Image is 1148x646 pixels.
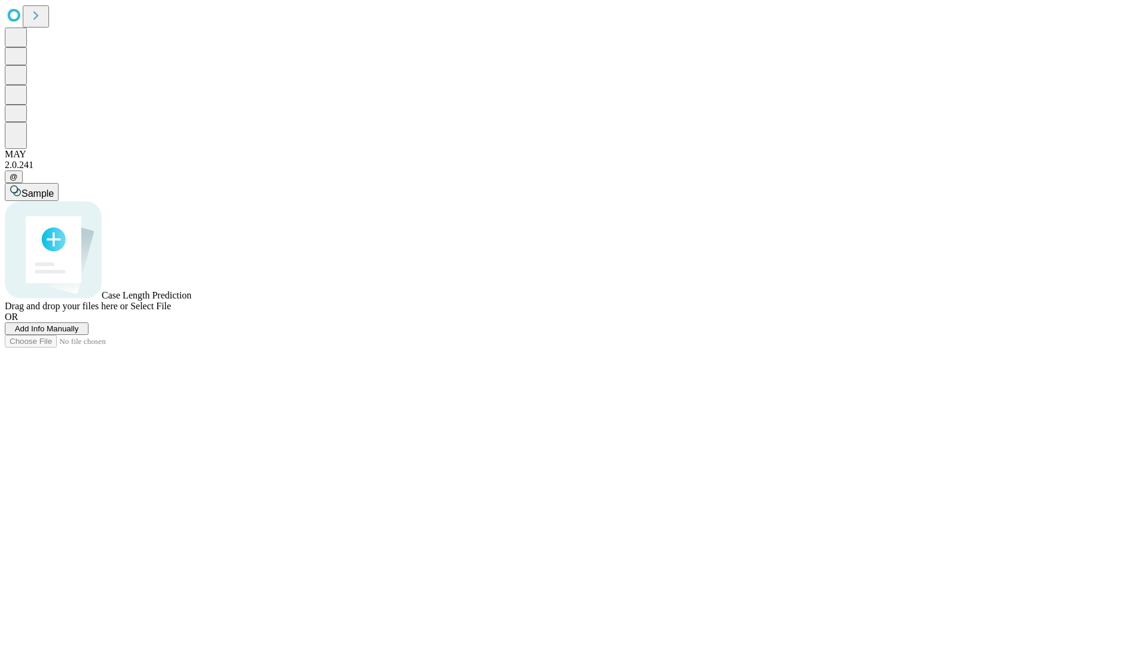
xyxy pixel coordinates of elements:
button: @ [5,170,23,183]
button: Add Info Manually [5,322,88,335]
span: Select File [130,301,171,311]
div: 2.0.241 [5,160,1143,170]
span: Drag and drop your files here or [5,301,128,311]
div: MAY [5,149,1143,160]
span: @ [10,172,18,181]
button: Sample [5,183,59,201]
span: OR [5,312,18,322]
span: Sample [22,188,54,199]
span: Add Info Manually [15,324,79,333]
span: Case Length Prediction [102,290,191,300]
